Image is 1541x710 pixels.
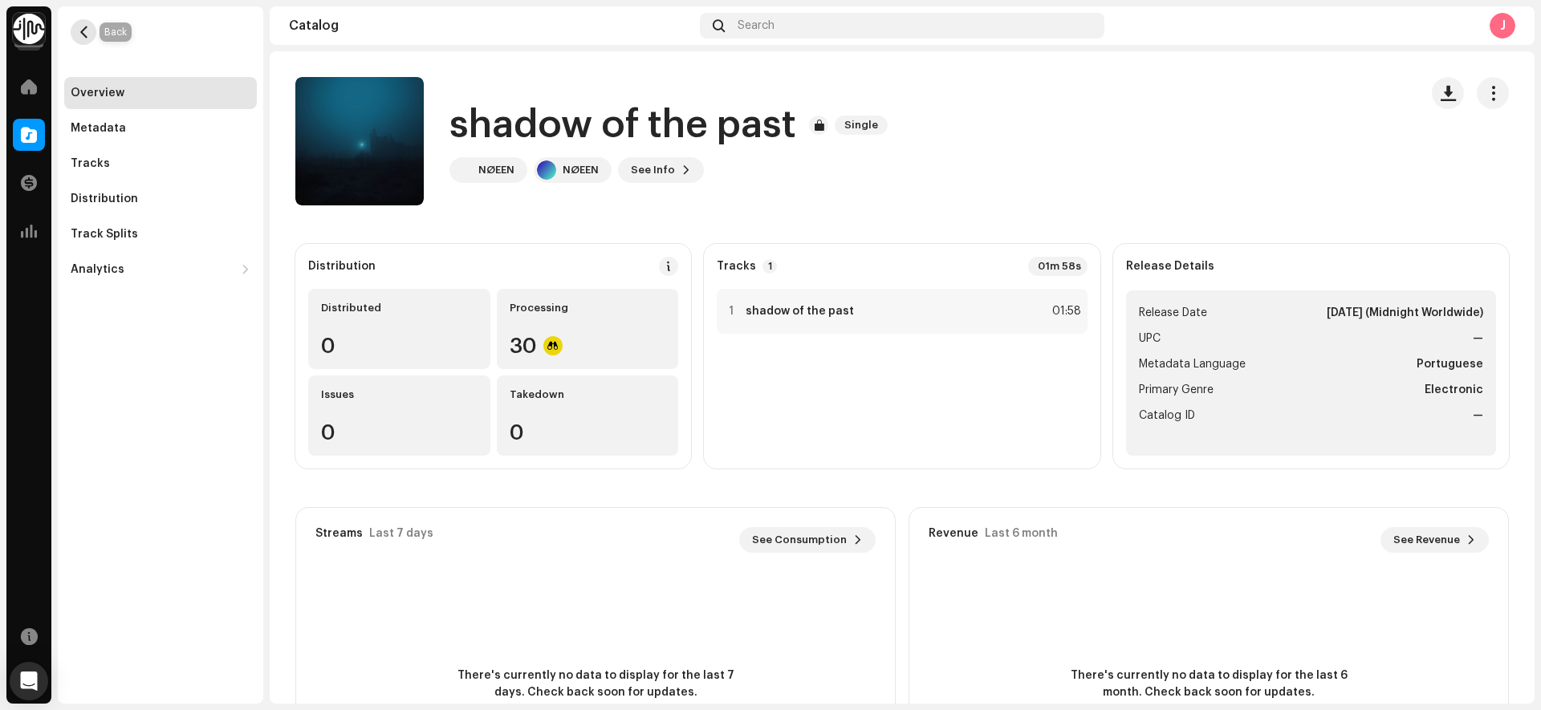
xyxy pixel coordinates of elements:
[71,87,124,99] div: Overview
[71,122,126,135] div: Metadata
[1139,303,1207,323] span: Release Date
[835,116,888,135] span: Single
[618,157,704,183] button: See Info
[71,228,138,241] div: Track Splits
[1490,13,1515,39] div: J
[64,183,257,215] re-m-nav-item: Distribution
[717,260,756,273] strong: Tracks
[510,302,666,314] div: Processing
[1473,329,1483,348] strong: —
[64,218,257,250] re-m-nav-item: Track Splits
[453,160,472,180] img: 4ff7af47-a340-47f7-ba69-2ec47904abb3
[13,13,45,45] img: 0f74c21f-6d1c-4dbc-9196-dbddad53419e
[985,527,1058,540] div: Last 6 month
[71,157,110,170] div: Tracks
[478,164,514,176] div: NØEEN
[746,305,854,318] strong: shadow of the past
[71,193,138,205] div: Distribution
[1327,303,1483,323] strong: [DATE] (Midnight Worldwide)
[1139,329,1161,348] span: UPC
[1126,260,1214,273] strong: Release Details
[64,254,257,286] re-m-nav-dropdown: Analytics
[1064,667,1353,701] span: There's currently no data to display for the last 6 month. Check back soon for updates.
[1028,257,1088,276] div: 01m 58s
[1046,302,1081,321] div: 01:58
[64,77,257,109] re-m-nav-item: Overview
[752,524,847,556] span: See Consumption
[449,99,796,151] h1: shadow of the past
[289,19,693,32] div: Catalog
[1139,355,1246,374] span: Metadata Language
[64,112,257,144] re-m-nav-item: Metadata
[321,388,478,401] div: Issues
[1473,406,1483,425] strong: —
[1417,355,1483,374] strong: Portuguese
[929,527,978,540] div: Revenue
[64,148,257,180] re-m-nav-item: Tracks
[369,527,433,540] div: Last 7 days
[631,154,675,186] span: See Info
[71,263,124,276] div: Analytics
[1139,380,1214,400] span: Primary Genre
[510,388,666,401] div: Takedown
[1380,527,1489,553] button: See Revenue
[762,259,777,274] p-badge: 1
[315,527,363,540] div: Streams
[321,302,478,314] div: Distributed
[738,19,775,32] span: Search
[739,527,876,553] button: See Consumption
[1139,406,1195,425] span: Catalog ID
[1425,380,1483,400] strong: Electronic
[451,667,740,701] span: There's currently no data to display for the last 7 days. Check back soon for updates.
[308,260,376,273] div: Distribution
[563,164,599,176] div: NØEEN
[10,662,48,700] div: Open Intercom Messenger
[1393,524,1460,556] span: See Revenue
